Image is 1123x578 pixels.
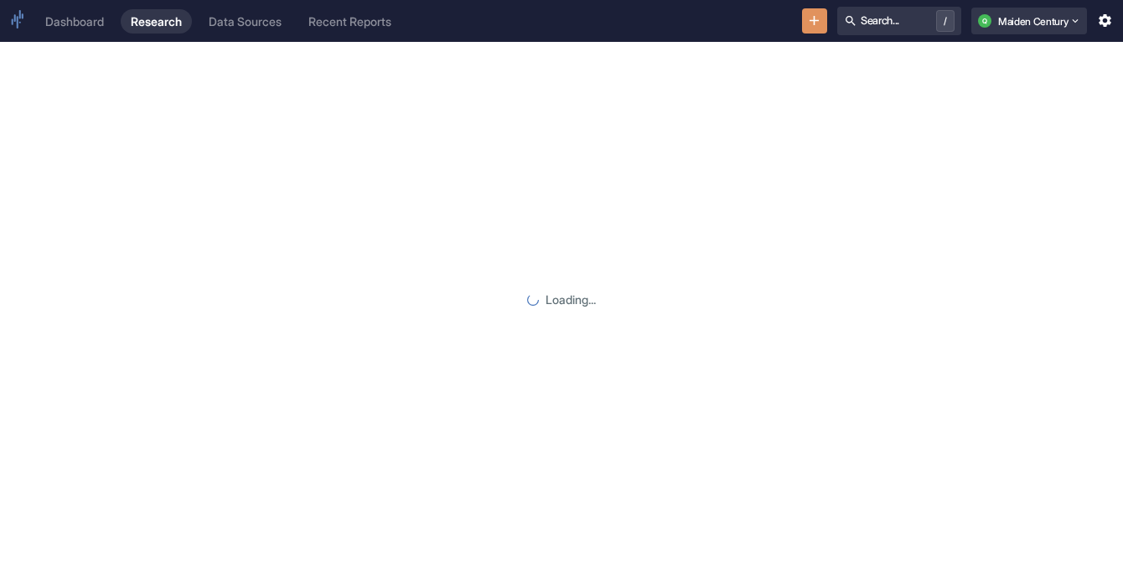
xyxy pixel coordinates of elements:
[131,14,182,28] div: Research
[978,14,991,28] div: Q
[298,9,401,34] a: Recent Reports
[35,9,114,34] a: Dashboard
[199,9,292,34] a: Data Sources
[971,8,1087,34] button: QMaiden Century
[546,291,596,308] p: Loading...
[802,8,828,34] button: New Resource
[45,14,104,28] div: Dashboard
[837,7,961,35] button: Search.../
[209,14,282,28] div: Data Sources
[121,9,192,34] a: Research
[308,14,391,28] div: Recent Reports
